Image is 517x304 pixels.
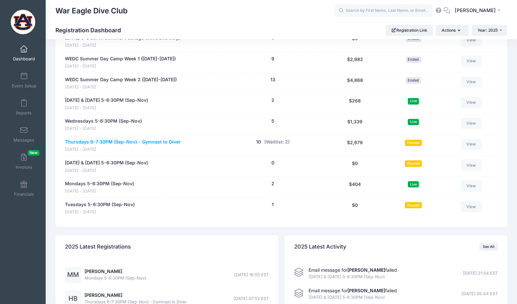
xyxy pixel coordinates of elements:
[65,188,134,194] span: [DATE] - [DATE]
[325,159,385,173] div: $0
[463,270,498,276] span: [DATE] 21:54 EST
[309,273,397,280] span: [DATE] & [DATE] 5-6:30PM (Sep-Nov)
[478,28,498,33] span: Year: 2025
[461,76,482,87] a: View
[309,287,397,293] span: Email message for failed
[8,150,39,173] a: InvoicesNew
[461,201,482,212] a: View
[65,105,148,111] span: [DATE] - [DATE]
[462,290,498,297] span: [DATE] 05:44 EST
[405,140,422,146] span: Paused
[450,3,507,18] button: [PERSON_NAME]
[386,25,433,36] a: Registration Link
[335,4,433,17] input: Search by First Name, Last Name, or Email...
[8,123,39,146] a: Messages
[461,97,482,108] a: View
[65,42,180,49] span: [DATE] - [DATE]
[13,137,34,143] span: Messages
[13,56,35,62] span: Dashboard
[65,201,135,208] a: Tuesdays 5-6:30PM (Sep-Nov)
[325,55,385,69] div: $2,982
[11,10,35,34] img: War Eagle Dive Club
[325,139,385,153] div: $2,679
[461,159,482,170] a: View
[325,97,385,111] div: $268
[84,268,122,274] a: [PERSON_NAME]
[65,97,148,104] a: [DATE] & [DATE] 5-6:30PM (Sep-Nov)
[461,35,482,46] a: View
[461,180,482,191] a: View
[325,35,385,49] div: $0
[65,139,181,145] a: Thursdays 6-7:30PM (Sep-Nov) - Gymnast to Diver
[436,25,468,36] button: Actions
[55,3,128,18] h1: War Eagle Dive Club
[347,267,385,272] strong: [PERSON_NAME]
[65,296,81,301] a: HB
[8,177,39,200] a: Financials
[406,77,421,83] span: Ended
[461,55,482,67] a: View
[14,191,34,197] span: Financials
[84,275,146,281] span: Mondays 5-6:30PM (Sep-Nov)
[65,237,131,256] h4: 2025 Latest Registrations
[272,201,274,208] button: 1
[405,160,422,166] span: Paused
[408,98,419,104] span: Live
[234,295,269,302] span: [DATE] 07:52 EST
[65,167,148,174] span: [DATE] - [DATE]
[309,294,397,300] span: [DATE] & [DATE] 5-6:30PM (Sep-Nov)
[65,272,81,278] a: MM
[65,209,135,215] span: [DATE] - [DATE]
[65,63,176,69] span: [DATE] - [DATE]
[28,150,39,156] span: New
[8,42,39,65] a: Dashboard
[479,243,498,251] a: See All
[84,292,122,297] a: [PERSON_NAME]
[16,110,32,116] span: Reports
[461,118,482,129] a: View
[270,76,275,83] button: 13
[65,159,148,166] a: [DATE] & [DATE] 5-6:30PM (Sep-Nov)
[347,287,385,293] strong: [PERSON_NAME]
[405,202,422,208] span: Paused
[408,181,419,187] span: Live
[271,118,274,125] button: 5
[65,118,142,125] a: Wednesdays 5-6:30PM (Sep-Nov)
[55,27,127,34] h1: Registration Dashboard
[309,267,397,272] span: Email message for failed
[325,180,385,194] div: $404
[406,56,421,63] span: Ended
[325,201,385,215] div: $0
[271,180,274,187] button: 2
[65,55,176,62] a: WEDC Summer Day Camp Week 1 ([DATE]-[DATE])
[16,164,32,170] span: Invoices
[65,180,134,187] a: Mondays 5-6:30PM (Sep-Nov)
[12,83,36,89] span: Event Setup
[234,271,269,278] span: [DATE] 16:55 EST
[65,76,177,83] a: WEDC Summer Day Camp Week 2 ([DATE]-[DATE])
[271,97,274,104] button: 2
[8,69,39,92] a: Event Setup
[256,139,261,145] button: 10
[325,118,385,132] div: $1,339
[264,139,289,145] button: (Waitlist: 2)
[271,55,274,62] button: 9
[408,119,419,125] span: Live
[65,84,177,90] span: [DATE] - [DATE]
[65,146,181,153] span: [DATE] - [DATE]
[65,266,81,283] div: MM
[65,126,142,132] span: [DATE] - [DATE]
[325,76,385,90] div: $4,868
[294,237,346,256] h4: 2025 Latest Activity
[461,139,482,150] a: View
[472,25,507,36] button: Year: 2025
[8,96,39,119] a: Reports
[271,159,274,166] button: 0
[454,7,495,14] span: [PERSON_NAME]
